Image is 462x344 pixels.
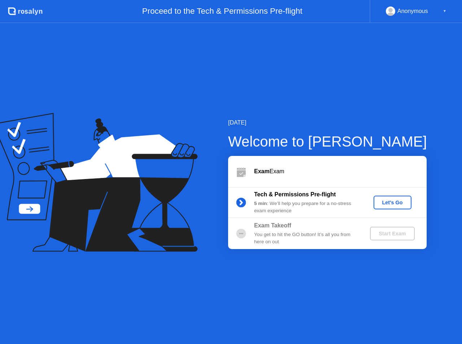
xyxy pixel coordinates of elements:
[254,167,427,176] div: Exam
[374,196,411,209] button: Let's Go
[254,201,267,206] b: 5 min
[228,131,427,152] div: Welcome to [PERSON_NAME]
[373,231,411,236] div: Start Exam
[228,118,427,127] div: [DATE]
[254,168,270,174] b: Exam
[376,200,409,205] div: Let's Go
[254,231,358,246] div: You get to hit the GO button! It’s all you from here on out
[254,222,291,228] b: Exam Takeoff
[254,200,358,215] div: : We’ll help you prepare for a no-stress exam experience
[254,191,336,197] b: Tech & Permissions Pre-flight
[397,6,428,16] div: Anonymous
[443,6,446,16] div: ▼
[370,227,414,240] button: Start Exam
